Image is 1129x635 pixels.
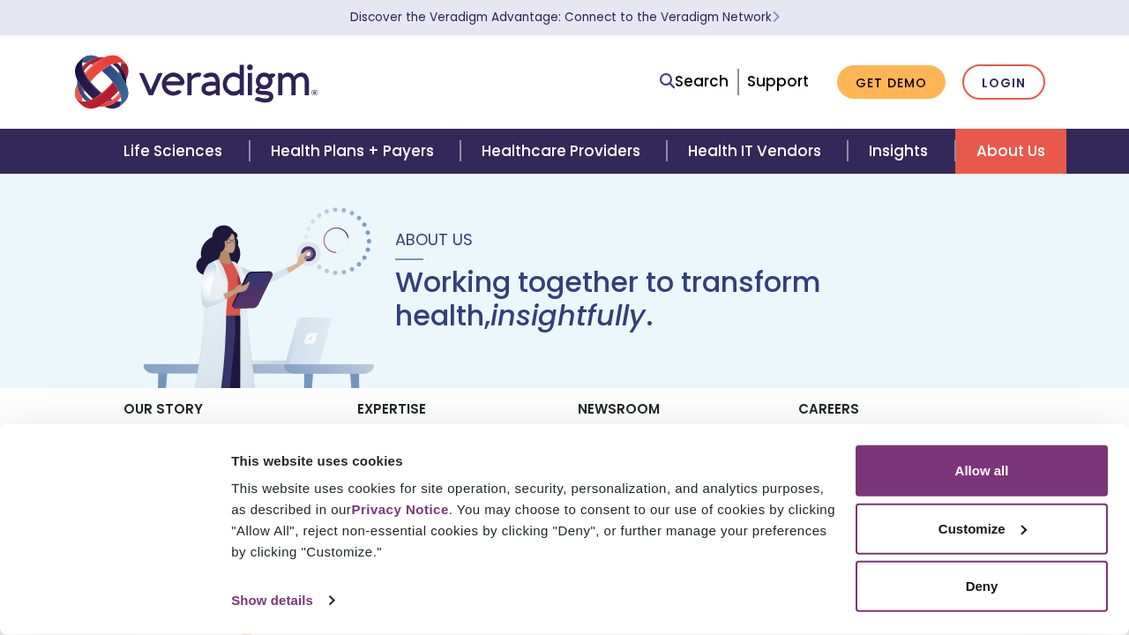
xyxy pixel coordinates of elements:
a: Show details [231,587,333,614]
a: Healthcare Providers [460,129,667,174]
a: Life Sciences [102,129,249,174]
span: Learn More [772,9,780,26]
button: Allow all [856,445,1108,497]
div: This website uses cookies for site operation, security, personalization, and analytics purposes, ... [231,478,835,563]
a: Get Demo [837,65,946,100]
a: About Us [955,129,1066,174]
a: Privacy Notice [351,502,448,517]
a: Search [660,70,729,93]
button: Deny [856,561,1108,612]
em: insightfully [490,295,646,335]
a: Health IT Vendors [667,129,848,174]
a: Support [747,71,809,92]
img: Veradigm logo [75,53,318,111]
h1: Working together to transform health, . [395,265,991,333]
div: This website uses cookies [231,450,835,471]
a: Health Plans + Payers [250,129,460,174]
button: Customize [856,503,1108,554]
a: Insights [848,129,954,174]
span: About Us [395,228,473,250]
a: Discover the Veradigm Advantage: Connect to the Veradigm NetworkLearn More [350,9,780,26]
a: Login [962,64,1045,101]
